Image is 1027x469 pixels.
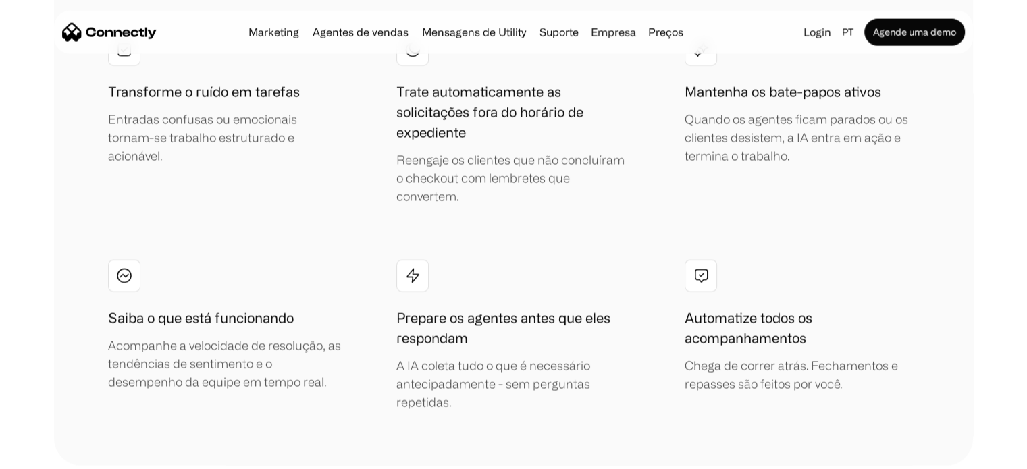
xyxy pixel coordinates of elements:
a: Marketing [243,27,305,38]
div: Quando os agentes ficam parados ou os clientes desistem, a IA entra em ação e termina o trabalho. [685,111,919,165]
h1: Transforme o ruído em tarefas [108,82,300,103]
h1: Prepare os agentes antes que eles respondam [396,308,631,349]
div: Reengaje os clientes que não concluíram o checkout com lembretes que convertem. [396,151,631,206]
div: Entradas confusas ou emocionais tornam-se trabalho estruturado e acionável. [108,111,342,165]
h1: Automatize todos os acompanhamentos [685,308,919,349]
div: pt [842,23,853,42]
a: Agentes de vendas [307,27,414,38]
h1: Mantenha os bate-papos ativos [685,82,881,103]
h1: Saiba o que está funcionando [108,308,294,329]
a: Agende uma demo [864,19,965,46]
div: A IA coleta tudo o que é necessário antecipadamente - sem perguntas repetidas. [396,357,631,412]
a: Suporte [534,27,584,38]
a: home [62,22,157,43]
a: Preços [643,27,689,38]
aside: Language selected: Português (Brasil) [14,444,81,464]
h1: Trate automaticamente as solicitações fora do horário de expediente [396,82,631,143]
div: pt [837,23,862,42]
div: Empresa [591,23,636,42]
ul: Language list [27,445,81,464]
div: Empresa [587,23,640,42]
div: Chega de correr atrás. Fechamentos e repasses são feitos por você. [685,357,919,393]
div: Acompanhe a velocidade de resolução, as tendências de sentimento e o desempenho da equipe em temp... [108,337,342,391]
a: Mensagens de Utility [417,27,531,38]
a: Login [798,23,837,42]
